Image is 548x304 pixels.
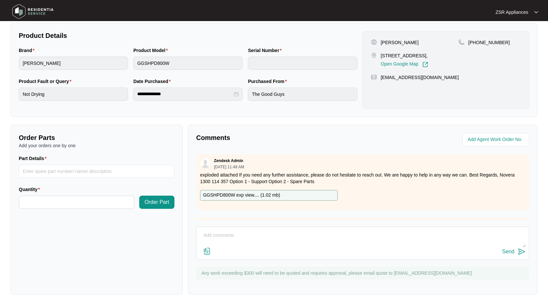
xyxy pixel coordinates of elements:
p: Add your orders one by one [19,142,174,149]
p: [DATE] 11:48 AM [214,165,244,169]
label: Quantity [19,186,42,193]
label: Product Fault or Query [19,78,74,85]
p: Order Parts [19,133,174,142]
img: file-attachment-doc.svg [203,247,211,255]
img: dropdown arrow [534,11,538,14]
label: Purchased From [248,78,289,85]
button: Order Part [139,196,174,209]
p: [EMAIL_ADDRESS][DOMAIN_NAME] [381,74,459,81]
p: ZSR Appliances [495,9,528,15]
div: Send [502,249,514,255]
img: map-pin [458,39,464,45]
input: Product Fault or Query [19,88,128,101]
input: Brand [19,57,128,70]
img: send-icon.svg [518,248,526,256]
p: exploded attached If you need any further assistance, please do not hesitate to reach out. We are... [200,172,525,185]
img: map-pin [371,52,377,58]
input: Date Purchased [137,91,233,97]
p: [STREET_ADDRESS], [381,52,428,59]
p: [PHONE_NUMBER] [468,39,510,46]
img: residentia service logo [10,2,56,21]
label: Product Model [133,47,170,54]
label: Date Purchased [133,78,173,85]
label: Part Details [19,155,49,162]
input: Product Model [133,57,243,70]
p: Comments [196,133,358,142]
input: Serial Number [248,57,357,70]
a: Open Google Map [381,62,428,68]
p: Any work exceeding $300 will need to be quoted and requires approval, please email quote to [EMAI... [201,270,526,276]
img: map-pin [371,74,377,80]
img: user-pin [371,39,377,45]
img: Link-External [422,62,428,68]
input: Quantity [19,196,134,208]
p: GGSHPD800W exp view.... ( 1.02 mb ) [203,192,280,199]
input: Part Details [19,165,174,178]
p: Zendesk Admin [214,158,243,163]
input: Purchased From [248,88,357,101]
span: Order Part [144,198,169,206]
p: Product Details [19,31,357,40]
img: user.svg [200,158,210,168]
button: Send [502,247,526,256]
label: Serial Number [248,47,284,54]
p: [PERSON_NAME] [381,39,419,46]
label: Brand [19,47,37,54]
input: Add Agent Work Order No. [468,136,525,144]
